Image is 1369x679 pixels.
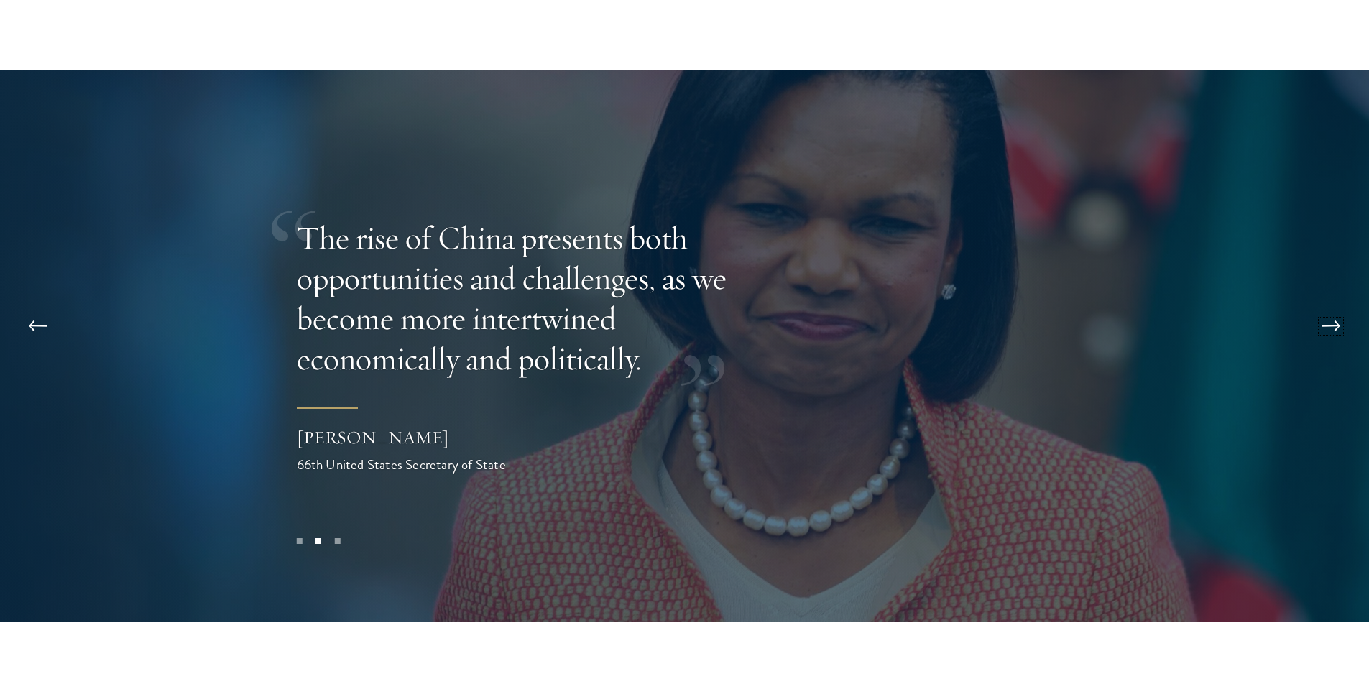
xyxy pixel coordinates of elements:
[297,218,764,379] p: The rise of China presents both opportunities and challenges, as we become more intertwined econo...
[309,532,328,550] button: 2 of 3
[297,454,584,475] div: 66th United States Secretary of State
[297,425,584,450] div: [PERSON_NAME]
[328,532,346,550] button: 3 of 3
[290,532,308,550] button: 1 of 3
